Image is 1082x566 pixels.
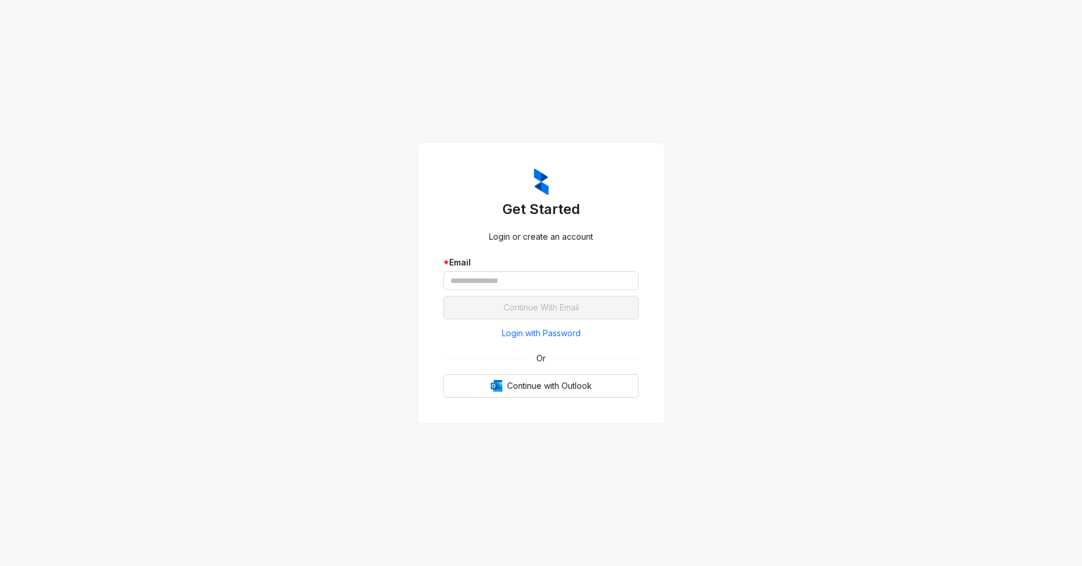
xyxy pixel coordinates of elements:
[443,230,639,243] div: Login or create an account
[534,168,549,195] img: ZumaIcon
[443,374,639,398] button: OutlookContinue with Outlook
[528,352,554,365] span: Or
[443,324,639,343] button: Login with Password
[443,256,639,269] div: Email
[443,296,639,319] button: Continue With Email
[443,200,639,219] h3: Get Started
[491,380,502,392] img: Outlook
[507,379,592,392] span: Continue with Outlook
[502,327,581,340] span: Login with Password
